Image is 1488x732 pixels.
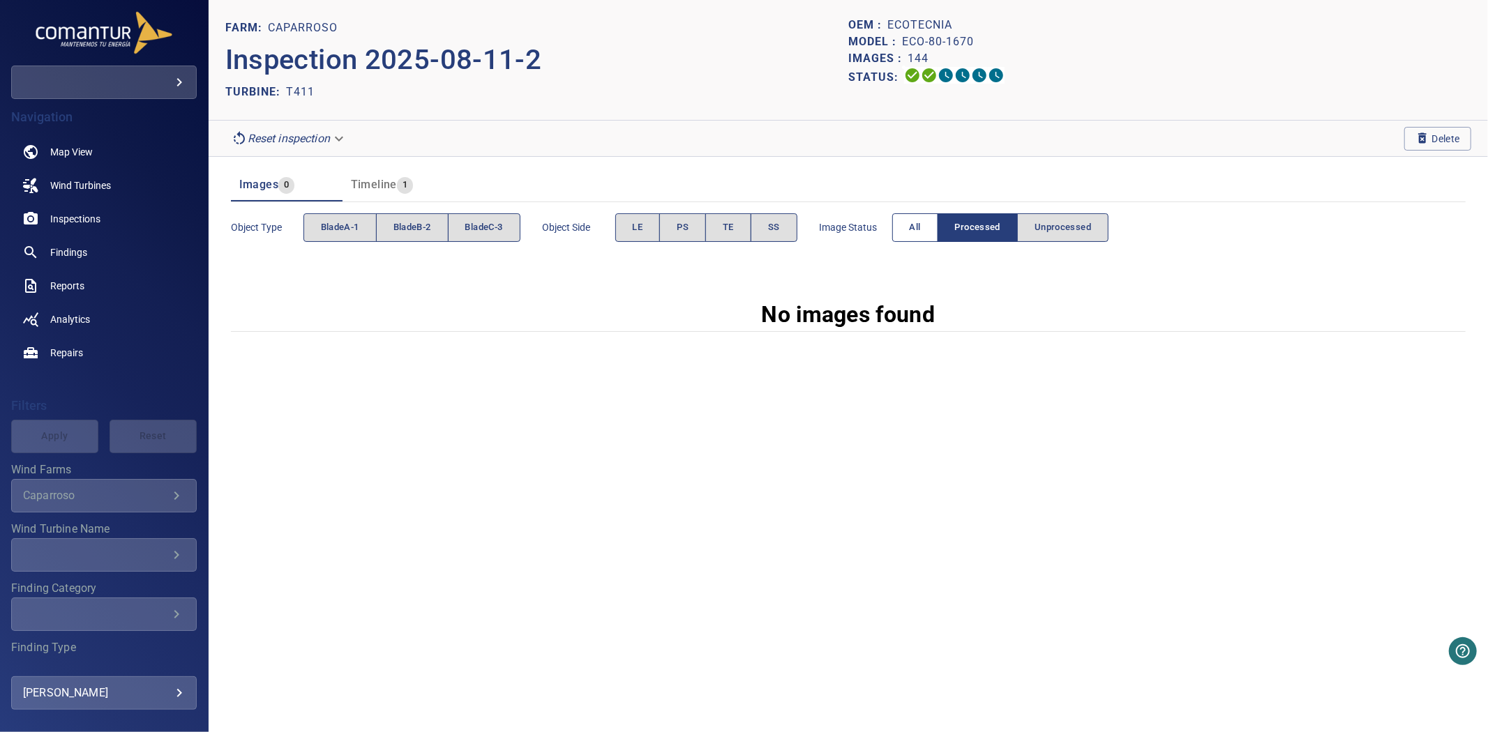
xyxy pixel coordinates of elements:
[225,20,268,36] p: FARM:
[50,279,84,293] span: Reports
[762,298,935,331] p: No images found
[723,220,734,236] span: TE
[615,213,661,242] button: LE
[11,538,197,572] div: Wind Turbine Name
[11,169,197,202] a: windturbines noActive
[633,220,643,236] span: LE
[11,524,197,535] label: Wind Turbine Name
[465,220,503,236] span: bladeC-3
[848,33,902,50] p: Model :
[239,178,278,191] span: Images
[954,67,971,84] svg: ML Processing 0%
[50,312,90,326] span: Analytics
[225,126,352,151] div: Reset inspection
[397,177,413,193] span: 1
[231,220,303,234] span: Object type
[1035,220,1091,236] span: Unprocessed
[303,213,377,242] button: bladeA-1
[904,67,921,84] svg: Uploading 100%
[11,479,197,512] div: Wind Farms
[376,213,449,242] button: bladeB-2
[971,67,988,84] svg: Matching 0%
[938,213,1018,242] button: Processed
[50,212,100,226] span: Inspections
[23,489,168,502] div: Caparroso
[11,399,197,413] h4: Filters
[225,39,848,81] p: Inspection 2025-08-11-2
[225,84,286,100] p: TURBINE:
[1017,213,1109,242] button: Unprocessed
[23,682,185,704] div: [PERSON_NAME]
[910,220,921,236] span: All
[321,220,359,236] span: bladeA-1
[11,236,197,269] a: findings noActive
[11,642,197,653] label: Finding Type
[278,177,294,193] span: 0
[848,67,904,87] p: Status:
[11,597,197,631] div: Finding Category
[11,583,197,594] label: Finding Category
[50,178,111,192] span: Wind Turbines
[11,269,197,303] a: reports noActive
[303,213,520,242] div: objectType
[705,213,751,242] button: TE
[268,20,338,36] p: Caparroso
[11,202,197,236] a: inspections noActive
[248,132,330,145] em: Reset inspection
[751,213,797,242] button: SS
[848,50,908,67] p: Images :
[50,346,83,360] span: Repairs
[11,110,197,124] h4: Navigation
[11,464,197,475] label: Wind Farms
[848,17,887,33] p: OEM :
[448,213,520,242] button: bladeC-3
[768,220,780,236] span: SS
[393,220,431,236] span: bladeB-2
[659,213,706,242] button: PS
[50,145,93,159] span: Map View
[921,67,938,84] svg: Data Formatted 100%
[11,135,197,169] a: map noActive
[892,213,938,242] button: All
[892,213,1109,242] div: imageStatus
[615,213,797,242] div: objectSide
[50,245,87,259] span: Findings
[11,336,197,369] a: repairs noActive
[902,33,974,50] p: ECO-80-1670
[938,67,954,84] svg: Selecting 0%
[908,50,929,67] p: 144
[543,220,615,234] span: Object Side
[286,84,315,100] p: T411
[1404,127,1471,151] button: Delete
[34,11,174,54] img: comanturinver-logo
[1415,131,1460,146] span: Delete
[887,17,952,33] p: ecotecnia
[677,220,689,236] span: PS
[351,178,397,191] span: Timeline
[11,303,197,336] a: analytics noActive
[820,220,892,234] span: Image Status
[11,66,197,99] div: comanturinver
[988,67,1005,84] svg: Classification 0%
[955,220,1000,236] span: Processed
